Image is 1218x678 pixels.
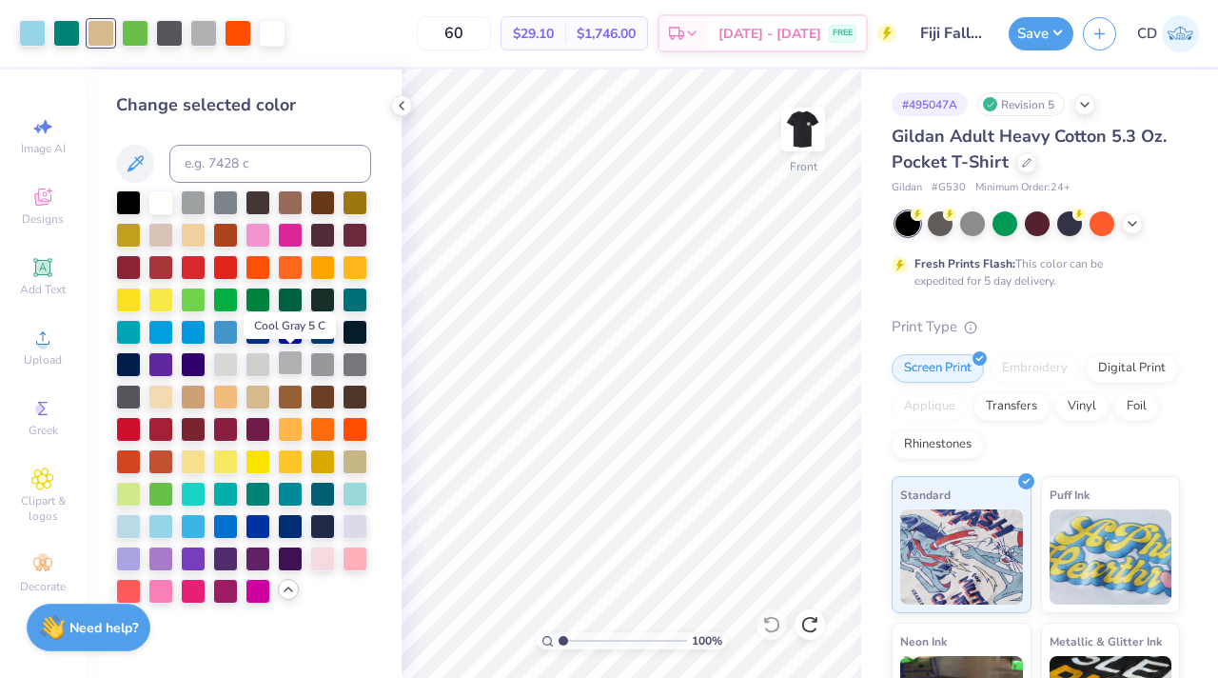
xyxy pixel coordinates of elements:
[892,316,1180,338] div: Print Type
[1055,392,1109,421] div: Vinyl
[975,180,1071,196] span: Minimum Order: 24 +
[20,282,66,297] span: Add Text
[116,92,371,118] div: Change selected color
[1162,15,1199,52] img: Colby Duncan
[1050,631,1162,651] span: Metallic & Glitter Ink
[29,423,58,438] span: Greek
[24,352,62,368] span: Upload
[21,141,66,156] span: Image AI
[784,110,822,149] img: Front
[20,579,66,594] span: Decorate
[169,145,371,183] input: e.g. 7428 c
[69,619,138,637] strong: Need help?
[1050,509,1172,605] img: Puff Ink
[892,392,968,421] div: Applique
[914,256,1015,271] strong: Fresh Prints Flash:
[892,354,984,383] div: Screen Print
[513,24,554,44] span: $29.10
[892,430,984,459] div: Rhinestones
[900,631,947,651] span: Neon Ink
[1114,392,1159,421] div: Foil
[977,92,1065,116] div: Revision 5
[906,14,999,52] input: Untitled Design
[1086,354,1178,383] div: Digital Print
[692,632,722,649] span: 100 %
[1137,23,1157,45] span: CD
[990,354,1080,383] div: Embroidery
[914,255,1149,289] div: This color can be expedited for 5 day delivery.
[1009,17,1073,50] button: Save
[10,493,76,524] span: Clipart & logos
[900,509,1023,605] img: Standard
[790,158,817,175] div: Front
[833,27,853,40] span: FREE
[718,24,821,44] span: [DATE] - [DATE]
[577,24,636,44] span: $1,746.00
[244,312,336,339] div: Cool Gray 5 C
[973,392,1050,421] div: Transfers
[22,211,64,227] span: Designs
[892,92,968,116] div: # 495047A
[1050,485,1090,505] span: Puff Ink
[892,180,922,196] span: Gildan
[932,180,966,196] span: # G530
[900,485,951,505] span: Standard
[1137,15,1199,52] a: CD
[892,125,1167,173] span: Gildan Adult Heavy Cotton 5.3 Oz. Pocket T-Shirt
[417,16,491,50] input: – –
